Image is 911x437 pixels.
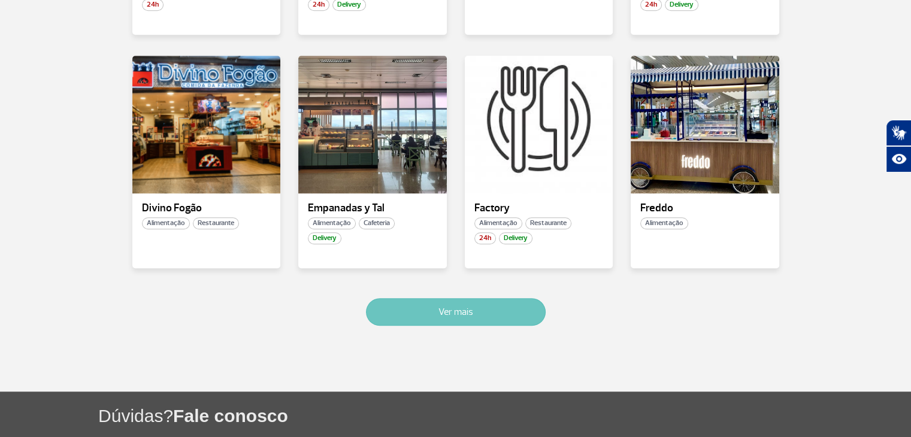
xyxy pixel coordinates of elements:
span: Cafeteria [359,217,395,229]
div: Plugin de acessibilidade da Hand Talk. [886,120,911,172]
span: Delivery [308,232,341,244]
span: Alimentação [308,217,356,229]
button: Abrir tradutor de língua de sinais. [886,120,911,146]
span: 24h [474,232,496,244]
span: Restaurante [193,217,239,229]
span: Alimentação [640,217,688,229]
p: Divino Fogão [142,202,271,214]
span: Alimentação [142,217,190,229]
p: Freddo [640,202,770,214]
p: Factory [474,202,604,214]
p: Empanadas y Tal [308,202,437,214]
span: Delivery [499,232,532,244]
span: Restaurante [525,217,571,229]
span: Alimentação [474,217,522,229]
span: Fale conosco [173,406,288,426]
button: Abrir recursos assistivos. [886,146,911,172]
button: Ver mais [366,298,546,326]
h1: Dúvidas? [98,403,911,428]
